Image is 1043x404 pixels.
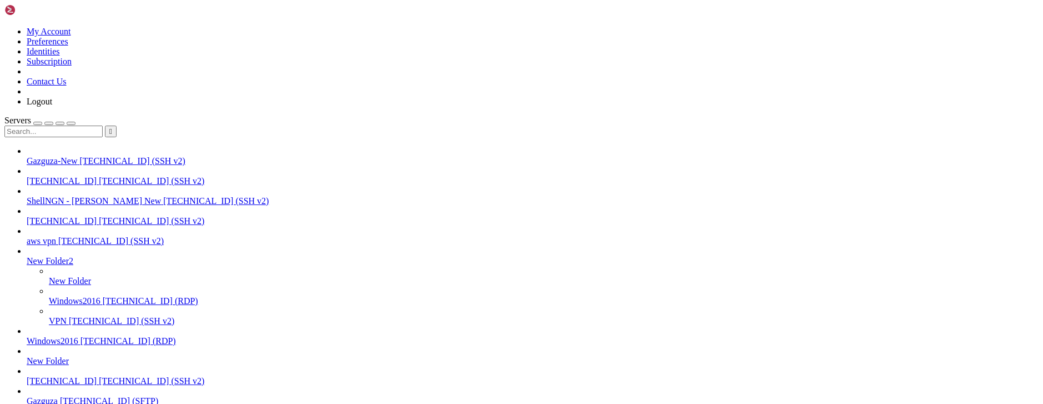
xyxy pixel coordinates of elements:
[4,127,898,136] x-row: * Strictly confined Kubernetes makes edge and IoT secure. Learn how MicroK8s
[27,366,1039,386] li: [TECHNICAL_ID] [TECHNICAL_ID] (SSH v2)
[27,336,1039,346] a: Windows2016 [TECHNICAL_ID] (RDP)
[27,196,1039,206] a: ShellNGN - [PERSON_NAME] New [TECHNICAL_ID] (SSH v2)
[49,276,91,286] span: New Folder
[4,176,898,184] x-row: - Reduce system reboots and improve kernel security. Activate at:
[27,176,1039,186] a: [TECHNICAL_ID] [TECHNICAL_ID] (SSH v2)
[4,4,898,13] x-row: Welcome to Ubuntu 18.04.2 LTS (GNU/Linux 4.15.0-54-generic x86_64)
[4,116,31,125] span: Servers
[105,126,117,137] button: 
[27,326,1039,346] li: Windows2016 [TECHNICAL_ID] (RDP)
[58,236,164,246] span: [TECHNICAL_ID] (SSH v2)
[4,136,898,144] x-row: just raised the bar for easy, resilient and secure K8s cluster deployment.
[4,116,75,125] a: Servers
[27,196,161,206] span: ShellNGN - [PERSON_NAME] New
[4,168,898,176] x-row: * Canonical Livepatch is available for installation.
[27,256,73,266] span: New Folder2
[4,233,898,242] x-row: Last login: [DATE] from [TECHNICAL_ID]
[27,336,78,346] span: Windows2016
[4,70,898,78] x-row: System load: 0.2 Processes: 105
[163,196,269,206] span: [TECHNICAL_ID] (SSH v2)
[4,29,898,37] x-row: * Management: [URL][DOMAIN_NAME]
[99,176,204,186] span: [TECHNICAL_ID] (SSH v2)
[27,356,69,366] span: New Folder
[99,216,204,226] span: [TECHNICAL_ID] (SSH v2)
[27,37,68,46] a: Preferences
[27,206,1039,226] li: [TECHNICAL_ID] [TECHNICAL_ID] (SSH v2)
[4,37,898,46] x-row: * Support: [URL][DOMAIN_NAME]
[4,242,898,250] x-row: root@ShellNGN_Jenkins:~#
[27,216,97,226] span: [TECHNICAL_ID]
[27,356,1039,366] a: New Folder
[49,316,1039,326] a: VPN [TECHNICAL_ID] (SSH v2)
[49,306,1039,326] li: VPN [TECHNICAL_ID] (SSH v2)
[4,126,103,137] input: Search...
[27,226,1039,246] li: aws vpn [TECHNICAL_ID] (SSH v2)
[27,216,1039,226] a: [TECHNICAL_ID] [TECHNICAL_ID] (SSH v2)
[69,316,174,326] span: [TECHNICAL_ID] (SSH v2)
[27,57,72,66] a: Subscription
[27,156,78,166] span: Gazguza-New
[27,376,97,386] span: [TECHNICAL_ID]
[80,336,176,346] span: [TECHNICAL_ID] (RDP)
[27,146,1039,166] li: Gazguza-New [TECHNICAL_ID] (SSH v2)
[4,209,898,217] x-row: 385 updates are security updates.
[49,276,1039,286] a: New Folder
[121,242,125,250] div: (25, 29)
[80,156,185,166] span: [TECHNICAL_ID] (SSH v2)
[4,152,898,160] x-row: [URL][DOMAIN_NAME]
[4,86,898,94] x-row: Memory usage: 50% IP address for ens3: [TECHNICAL_ID]
[4,201,898,209] x-row: 467 packages can be updated.
[27,236,1039,246] a: aws vpn [TECHNICAL_ID] (SSH v2)
[49,296,100,306] span: Windows2016
[27,256,1039,266] a: New Folder2
[4,53,898,62] x-row: System information as of [DATE]
[49,286,1039,306] li: Windows2016 [TECHNICAL_ID] (RDP)
[27,166,1039,186] li: [TECHNICAL_ID] [TECHNICAL_ID] (SSH v2)
[27,236,56,246] span: aws vpn
[4,184,898,193] x-row: [URL][DOMAIN_NAME]
[27,376,1039,386] a: [TECHNICAL_ID] [TECHNICAL_ID] (SSH v2)
[27,346,1039,366] li: New Folder
[27,77,67,86] a: Contact Us
[99,376,204,386] span: [TECHNICAL_ID] (SSH v2)
[27,27,71,36] a: My Account
[49,316,67,326] span: VPN
[27,97,52,106] a: Logout
[4,111,898,119] x-row: => / is using 90.3% of 59.02GB
[27,176,97,186] span: [TECHNICAL_ID]
[49,266,1039,286] li: New Folder
[27,47,60,56] a: Identities
[4,21,898,29] x-row: * Documentation: [URL][DOMAIN_NAME]
[4,94,898,103] x-row: Swap usage: 0% IP address for docker0: [TECHNICAL_ID]
[103,296,198,306] span: [TECHNICAL_ID] (RDP)
[49,296,1039,306] a: Windows2016 [TECHNICAL_ID] (RDP)
[109,127,112,136] span: 
[27,186,1039,206] li: ShellNGN - [PERSON_NAME] New [TECHNICAL_ID] (SSH v2)
[4,78,898,86] x-row: Usage of /: 90.3% of 59.02GB Users logged in: 0
[4,4,68,16] img: Shellngn
[27,156,1039,166] a: Gazguza-New [TECHNICAL_ID] (SSH v2)
[27,246,1039,326] li: New Folder2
